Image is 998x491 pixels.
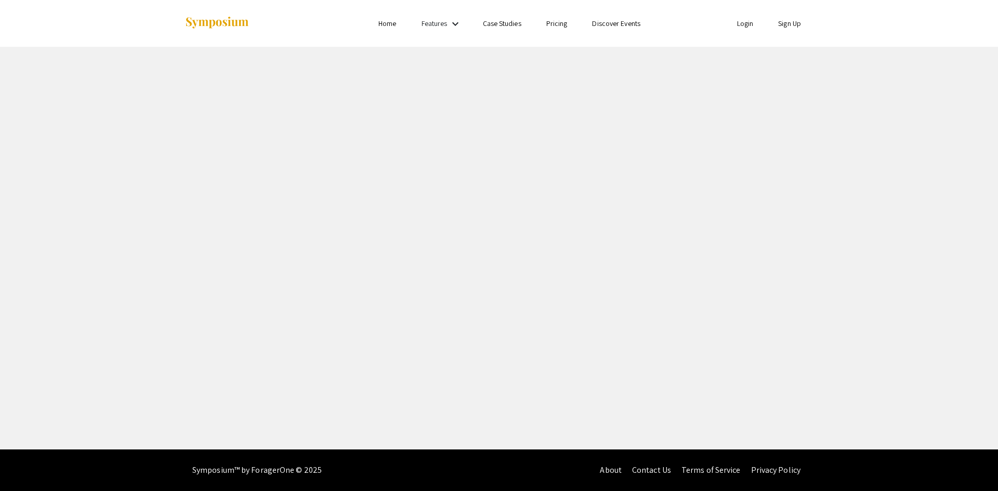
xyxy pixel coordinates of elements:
a: Discover Events [592,19,640,28]
a: Login [737,19,754,28]
div: Symposium™ by ForagerOne © 2025 [192,449,322,491]
a: Sign Up [778,19,801,28]
a: Contact Us [632,465,671,475]
a: Features [422,19,448,28]
a: Pricing [546,19,568,28]
img: Symposium by ForagerOne [185,16,249,30]
a: Privacy Policy [751,465,800,475]
a: About [600,465,622,475]
mat-icon: Expand Features list [449,18,462,30]
a: Home [378,19,396,28]
iframe: Chat [954,444,990,483]
a: Terms of Service [681,465,741,475]
a: Case Studies [483,19,521,28]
